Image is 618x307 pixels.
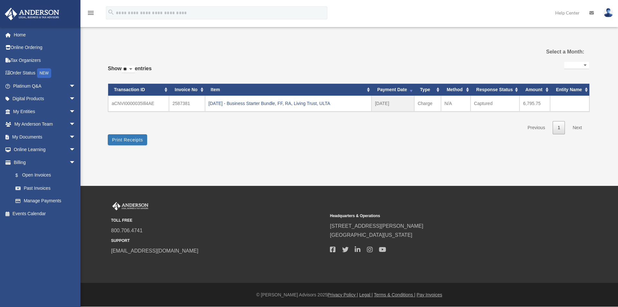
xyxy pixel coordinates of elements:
[9,169,85,182] a: $Open Invoices
[9,182,82,195] a: Past Invoices
[520,84,550,96] th: Amount: activate to sort column ascending
[5,80,85,92] a: Platinum Q&Aarrow_drop_down
[371,84,414,96] th: Payment Date: activate to sort column ascending
[209,99,368,108] div: [DATE] - Business Starter Bundle, FF, RA, Living Trust, ULTA
[69,105,82,118] span: arrow_drop_down
[330,213,544,219] small: Headquarters & Operations
[5,156,85,169] a: Billingarrow_drop_down
[471,84,520,96] th: Response Status: activate to sort column ascending
[374,292,416,297] a: Terms & Conditions |
[5,105,85,118] a: My Entitiesarrow_drop_down
[417,292,442,297] a: Pay Invoices
[69,118,82,131] span: arrow_drop_down
[69,92,82,106] span: arrow_drop_down
[5,118,85,131] a: My Anderson Teamarrow_drop_down
[520,96,550,111] td: 6,795.75
[5,41,85,54] a: Online Ordering
[122,66,135,73] select: Showentries
[111,202,150,210] img: Anderson Advisors Platinum Portal
[3,8,61,20] img: Anderson Advisors Platinum Portal
[328,292,358,297] a: Privacy Policy |
[5,67,85,80] a: Order StatusNEW
[69,130,82,144] span: arrow_drop_down
[5,92,85,105] a: Digital Productsarrow_drop_down
[80,291,618,299] div: © [PERSON_NAME] Advisors 2025
[5,207,85,220] a: Events Calendar
[5,54,85,67] a: Tax Organizers
[87,9,95,17] i: menu
[514,47,584,56] label: Select a Month:
[568,121,587,134] a: Next
[108,9,115,16] i: search
[5,130,85,143] a: My Documentsarrow_drop_down
[604,8,613,17] img: User Pic
[19,171,22,179] span: $
[69,143,82,157] span: arrow_drop_down
[371,96,414,111] td: [DATE]
[471,96,520,111] td: Captured
[414,96,441,111] td: Charge
[111,248,198,254] a: [EMAIL_ADDRESS][DOMAIN_NAME]
[9,195,85,207] a: Manage Payments
[69,156,82,169] span: arrow_drop_down
[111,237,325,244] small: SUPPORT
[169,96,205,111] td: 2587381
[205,84,371,96] th: Item: activate to sort column ascending
[523,121,550,134] a: Previous
[5,143,85,156] a: Online Learningarrow_drop_down
[441,96,471,111] td: N/A
[441,84,471,96] th: Method: activate to sort column ascending
[108,134,147,145] button: Print Receipts
[69,80,82,93] span: arrow_drop_down
[550,84,589,96] th: Entity Name: activate to sort column ascending
[108,96,169,111] td: aCNVI0000035Ill4AE
[330,223,423,229] a: [STREET_ADDRESS][PERSON_NAME]
[330,232,412,238] a: [GEOGRAPHIC_DATA][US_STATE]
[108,64,152,80] label: Show entries
[414,84,441,96] th: Type: activate to sort column ascending
[553,121,565,134] a: 1
[5,28,85,41] a: Home
[87,11,95,17] a: menu
[108,84,169,96] th: Transaction ID: activate to sort column ascending
[169,84,205,96] th: Invoice No: activate to sort column ascending
[111,217,325,224] small: TOLL FREE
[37,68,51,78] div: NEW
[111,228,143,233] a: 800.706.4741
[359,292,373,297] a: Legal |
